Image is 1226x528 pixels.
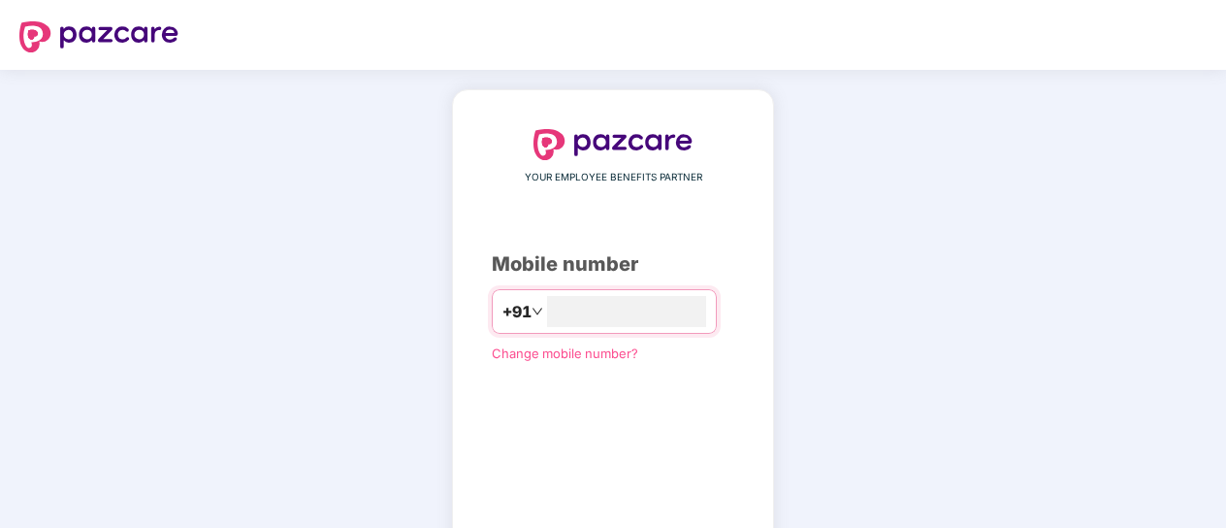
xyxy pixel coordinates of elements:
[525,170,702,185] span: YOUR EMPLOYEE BENEFITS PARTNER
[492,346,638,361] a: Change mobile number?
[502,300,532,324] span: +91
[19,21,178,52] img: logo
[533,129,693,160] img: logo
[532,306,543,317] span: down
[492,249,734,280] div: Mobile number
